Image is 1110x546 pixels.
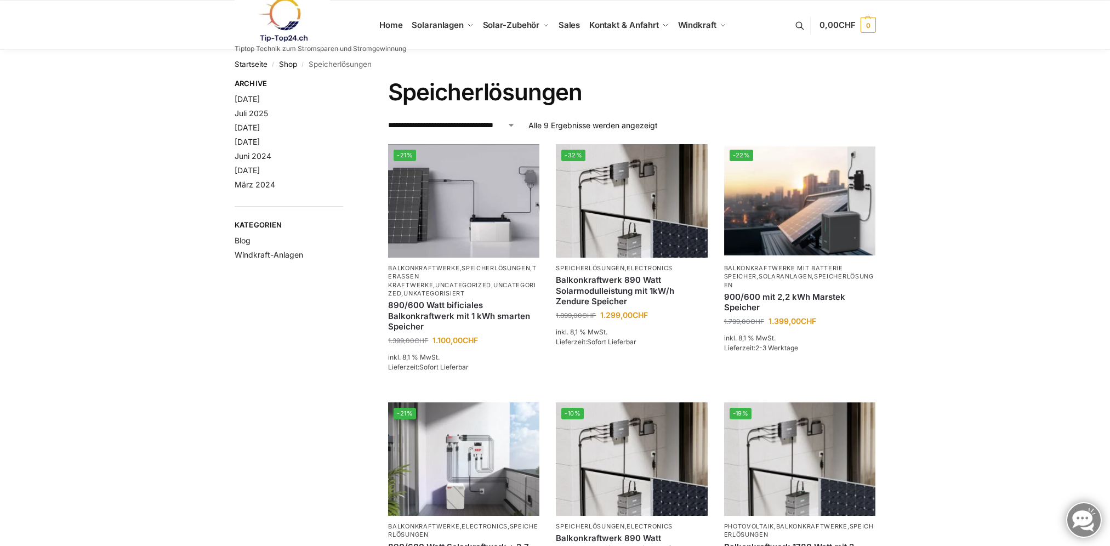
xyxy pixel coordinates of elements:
[724,317,764,326] bdi: 1.799,00
[235,151,271,161] a: Juni 2024
[554,1,584,50] a: Sales
[388,522,539,539] p: , ,
[235,94,260,104] a: [DATE]
[627,264,673,272] a: Electronics
[724,522,875,539] p: , ,
[600,310,648,320] bdi: 1.299,00
[388,352,539,362] p: inkl. 8,1 % MwSt.
[388,120,515,131] select: Shop-Reihenfolge
[403,289,465,297] a: Unkategorisiert
[724,292,875,313] a: 900/600 mit 2,2 kWh Marstek Speicher
[556,144,707,258] img: Balkonkraftwerk 890 Watt Solarmodulleistung mit 1kW/h Zendure Speicher
[755,344,798,352] span: 2-3 Werktage
[463,335,478,345] span: CHF
[478,1,554,50] a: Solar-Zubehör
[388,522,459,530] a: Balkonkraftwerke
[556,522,624,530] a: Speicherlösungen
[627,522,673,530] a: Electronics
[724,144,875,258] img: Balkonkraftwerk mit Marstek Speicher
[235,250,303,259] a: Windkraft-Anlagen
[633,310,648,320] span: CHF
[556,311,596,320] bdi: 1.899,00
[819,9,875,42] a: 0,00CHF 0
[556,402,707,516] img: Balkonkraftwerk 890 Watt Solarmodulleistung mit 2kW/h Zendure Speicher
[235,50,876,78] nav: Breadcrumb
[724,144,875,258] a: -22%Balkonkraftwerk mit Marstek Speicher
[673,1,731,50] a: Windkraft
[724,522,774,530] a: Photovoltaik
[235,220,344,231] span: Kategorien
[343,79,350,91] button: Close filters
[839,20,856,30] span: CHF
[388,281,536,297] a: Uncategorized
[556,264,707,272] p: ,
[769,316,816,326] bdi: 1.399,00
[235,123,260,132] a: [DATE]
[724,344,798,352] span: Lieferzeit:
[801,316,816,326] span: CHF
[587,338,636,346] span: Sofort Lieferbar
[435,281,491,289] a: Uncategorized
[235,236,251,245] a: Blog
[750,317,764,326] span: CHF
[462,264,530,272] a: Speicherlösungen
[483,20,540,30] span: Solar-Zubehör
[556,402,707,516] a: -10%Balkonkraftwerk 890 Watt Solarmodulleistung mit 2kW/h Zendure Speicher
[388,522,538,538] a: Speicherlösungen
[584,1,673,50] a: Kontakt & Anfahrt
[724,264,843,280] a: Balkonkraftwerke mit Batterie Speicher
[556,338,636,346] span: Lieferzeit:
[819,20,855,30] span: 0,00
[388,264,459,272] a: Balkonkraftwerke
[556,522,707,531] p: ,
[297,60,309,69] span: /
[235,78,344,89] span: Archive
[759,272,812,280] a: Solaranlagen
[235,180,275,189] a: März 2024
[556,275,707,307] a: Balkonkraftwerk 890 Watt Solarmodulleistung mit 1kW/h Zendure Speicher
[724,264,875,289] p: , ,
[388,402,539,516] img: Steckerkraftwerk mit 2,7kwh-Speicher
[388,300,539,332] a: 890/600 Watt bificiales Balkonkraftwerk mit 1 kWh smarten Speicher
[388,144,539,258] a: -21%ASE 1000 Batteriespeicher
[724,522,874,538] a: Speicherlösungen
[388,78,875,106] h1: Speicherlösungen
[407,1,478,50] a: Solaranlagen
[556,327,707,337] p: inkl. 8,1 % MwSt.
[462,522,508,530] a: Electronics
[414,337,428,345] span: CHF
[724,402,875,516] img: Zendure-solar-flow-Batteriespeicher für Balkonkraftwerke
[388,363,469,371] span: Lieferzeit:
[388,264,537,289] a: Terassen Kraftwerke
[279,60,297,69] a: Shop
[419,363,469,371] span: Sofort Lieferbar
[556,264,624,272] a: Speicherlösungen
[678,20,716,30] span: Windkraft
[267,60,279,69] span: /
[388,264,539,298] p: , , , , ,
[556,144,707,258] a: -32%Balkonkraftwerk 890 Watt Solarmodulleistung mit 1kW/h Zendure Speicher
[582,311,596,320] span: CHF
[724,402,875,516] a: -19%Zendure-solar-flow-Batteriespeicher für Balkonkraftwerke
[235,166,260,175] a: [DATE]
[235,137,260,146] a: [DATE]
[388,144,539,258] img: ASE 1000 Batteriespeicher
[724,333,875,343] p: inkl. 8,1 % MwSt.
[388,402,539,516] a: -21%Steckerkraftwerk mit 2,7kwh-Speicher
[528,120,658,131] p: Alle 9 Ergebnisse werden angezeigt
[861,18,876,33] span: 0
[559,20,580,30] span: Sales
[235,60,267,69] a: Startseite
[235,46,406,52] p: Tiptop Technik zum Stromsparen und Stromgewinnung
[412,20,464,30] span: Solaranlagen
[776,522,847,530] a: Balkonkraftwerke
[388,337,428,345] bdi: 1.399,00
[724,272,874,288] a: Speicherlösungen
[432,335,478,345] bdi: 1.100,00
[589,20,659,30] span: Kontakt & Anfahrt
[235,109,268,118] a: Juli 2025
